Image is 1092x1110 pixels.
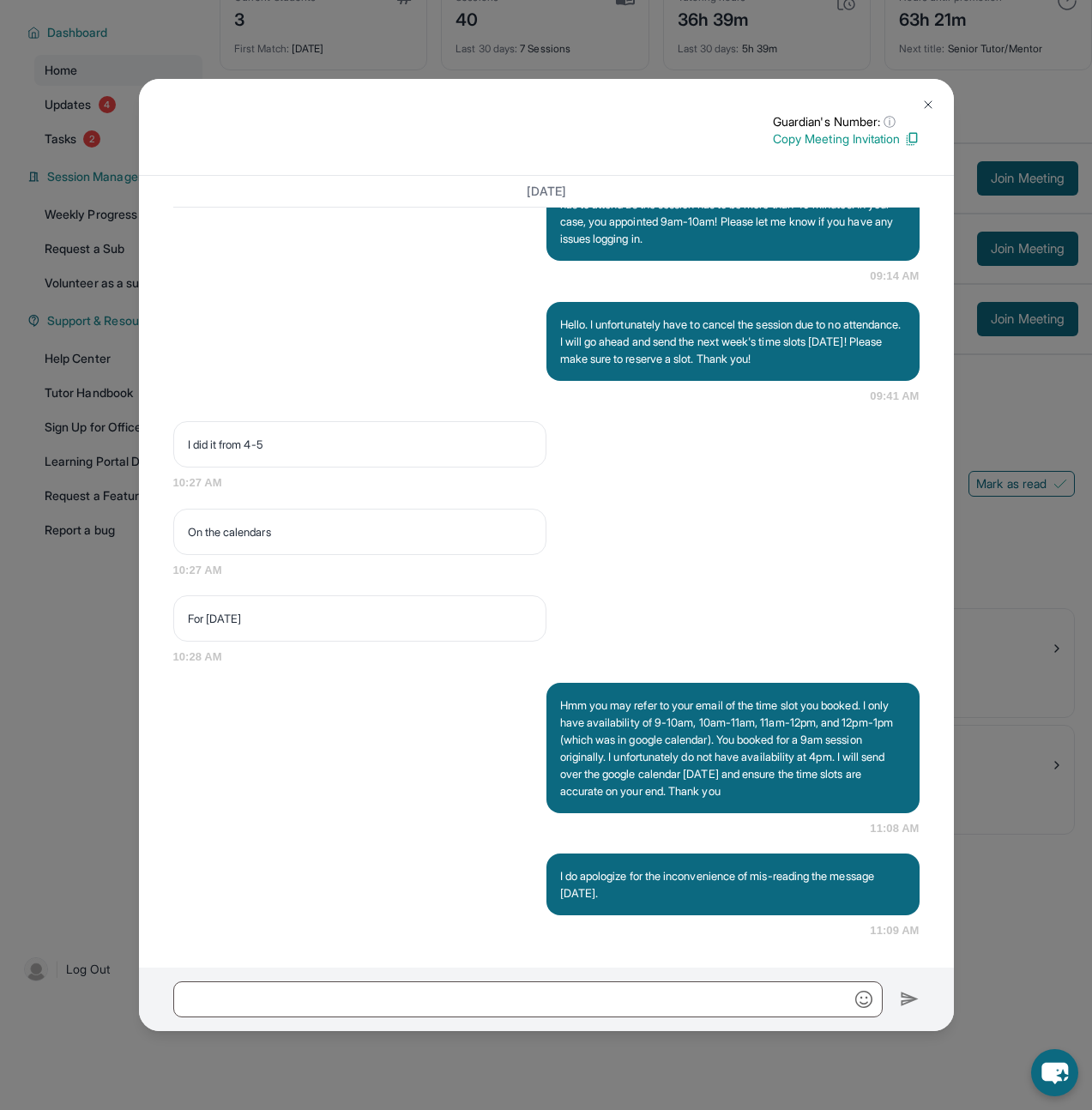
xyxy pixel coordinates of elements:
span: 10:27 AM [173,474,920,492]
span: 10:27 AM [173,562,920,579]
h3: [DATE] [173,183,920,200]
p: Guardian's Number: [773,113,920,130]
p: Hmm you may refer to your email of the time slot you booked. I only have availability of 9-10am, ... [560,697,906,799]
img: Send icon [900,989,920,1010]
p: I do apologize for the inconvenience of mis-reading the message [DATE]. [560,867,906,902]
span: 09:14 AM [870,268,919,285]
img: Emoji [855,991,872,1008]
button: chat-button [1031,1049,1078,1096]
span: 09:41 AM [870,388,919,405]
p: On the calendars [188,523,532,540]
p: Hello. I unfortunately have to cancel the session due to no attendance. I will go ahead and send ... [560,316,906,367]
p: Hello! The time slots is strictly going to be the time [PERSON_NAME] has to attend as the session... [560,178,906,247]
p: I did it from 4-5 [188,436,532,453]
span: ⓘ [884,113,896,130]
span: 11:09 AM [870,922,919,939]
p: Copy Meeting Invitation [773,130,920,148]
p: For [DATE] [188,610,532,627]
img: Copy Icon [904,131,920,147]
span: 11:08 AM [870,820,919,837]
img: Close Icon [921,98,935,112]
span: 10:28 AM [173,649,920,666]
